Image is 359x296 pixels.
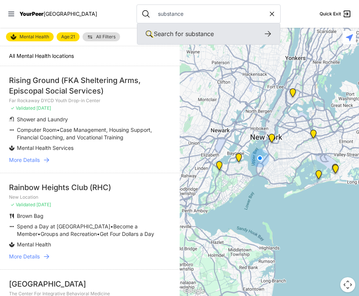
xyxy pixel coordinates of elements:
span: Quick Exit [320,11,341,17]
font: More Details [9,253,40,260]
input: Search [153,10,268,18]
a: More Details [9,253,171,260]
span: [GEOGRAPHIC_DATA] [44,11,97,17]
font: • [57,127,60,133]
font: Mental Health [20,34,49,39]
span: YourPeer [20,11,44,17]
font: Age: [61,34,71,39]
a: All Filters [83,32,120,41]
div: Ramón Vélez Health Care Center [288,88,297,100]
font: ✓ Validated [11,202,35,207]
div: Richmond Hill [309,130,318,142]
p: Far Rockaway DYCD Youth Drop-in Center [9,98,171,104]
font: Search for [154,30,183,38]
font: • [38,231,41,237]
font: [DATE] [36,202,51,207]
div: Rising Ground (FKA Sheltering Arms, Episcopal Social Services) [9,75,171,96]
font: 21 [71,34,75,39]
font: Shower and Laundry [17,116,68,122]
a: Open this area in Google Maps (opens a new window) [182,286,206,296]
font: Get Four Dollars a Day [100,231,154,237]
div: Rainbow Heights Club (RHC) [9,182,171,193]
a: Mental Health [6,32,54,41]
div: New Location [267,134,276,146]
font: All Mental Health locations [9,53,74,59]
a: More Details [9,156,171,164]
font: Groups and Recreation [41,231,97,237]
div: Far Rockaway DYCD Youth Drop-in Center [330,164,340,176]
p: New Location [9,194,171,200]
div: You are here! [251,149,269,168]
div: Rockaway Behavioral Health Clinic [331,165,340,177]
a: YourPeer[GEOGRAPHIC_DATA] [20,12,97,16]
div: [GEOGRAPHIC_DATA] [9,279,171,289]
a: Quick Exit [320,9,351,18]
font: Mental Health Services [17,145,74,151]
font: More Details [9,157,40,163]
font: Brown Bag [17,213,44,219]
font: All Filters [96,34,116,39]
font: • [110,223,113,230]
font: Computer Room [17,127,57,133]
img: Google [182,286,206,296]
div: West Brighton Clinic [234,153,243,165]
font: • [97,231,100,237]
div: Rockaway Beach [314,170,323,182]
span: substance [185,30,214,38]
font: ✓ Validated [11,105,35,111]
font: [DATE] [36,105,51,111]
button: Map camera controls [340,277,355,292]
font: Mental Health [17,241,51,248]
font: Case Management, Housing Support, Financial Coaching, and Vocational Training [17,127,152,140]
font: Spend a Day at [GEOGRAPHIC_DATA] [17,223,110,230]
a: Age:21 [57,32,80,41]
div: The Center For Integrative Behavioral Medicine [215,161,224,173]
